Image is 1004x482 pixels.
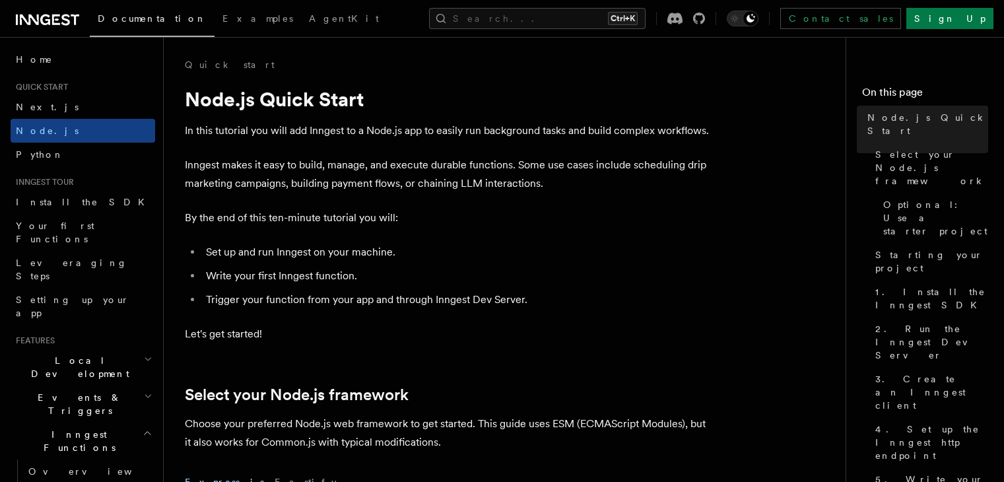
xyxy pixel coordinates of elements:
a: Setting up your app [11,288,155,325]
a: Leveraging Steps [11,251,155,288]
li: Trigger your function from your app and through Inngest Dev Server. [202,291,713,309]
a: Examples [215,4,301,36]
a: Node.js Quick Start [862,106,988,143]
span: Examples [222,13,293,24]
span: 1. Install the Inngest SDK [875,285,988,312]
span: Overview [28,466,164,477]
a: Documentation [90,4,215,37]
span: Features [11,335,55,346]
span: Leveraging Steps [16,258,127,281]
a: Select your Node.js framework [185,386,409,404]
p: By the end of this ten-minute tutorial you will: [185,209,713,227]
p: Choose your preferred Node.js web framework to get started. This guide uses ESM (ECMAScript Modul... [185,415,713,452]
span: Select your Node.js framework [875,148,988,188]
a: Next.js [11,95,155,119]
button: Events & Triggers [11,386,155,423]
span: Node.js [16,125,79,136]
a: 4. Set up the Inngest http endpoint [870,417,988,467]
a: Optional: Use a starter project [878,193,988,243]
kbd: Ctrl+K [608,12,638,25]
span: Quick start [11,82,68,92]
button: Local Development [11,349,155,386]
span: AgentKit [309,13,379,24]
span: Setting up your app [16,294,129,318]
h4: On this page [862,85,988,106]
span: Events & Triggers [11,391,144,417]
p: In this tutorial you will add Inngest to a Node.js app to easily run background tasks and build c... [185,121,713,140]
span: Home [16,53,53,66]
span: Next.js [16,102,79,112]
p: Let's get started! [185,325,713,343]
a: 2. Run the Inngest Dev Server [870,317,988,367]
a: Sign Up [906,8,993,29]
a: Install the SDK [11,190,155,214]
a: Home [11,48,155,71]
span: Your first Functions [16,221,94,244]
span: Inngest Functions [11,428,143,454]
a: 1. Install the Inngest SDK [870,280,988,317]
a: Quick start [185,58,275,71]
span: 3. Create an Inngest client [875,372,988,412]
a: 3. Create an Inngest client [870,367,988,417]
span: Install the SDK [16,197,152,207]
span: 4. Set up the Inngest http endpoint [875,423,988,462]
span: Local Development [11,354,144,380]
button: Search...Ctrl+K [429,8,646,29]
a: AgentKit [301,4,387,36]
span: Documentation [98,13,207,24]
a: Node.js [11,119,155,143]
span: Inngest tour [11,177,74,188]
span: 2. Run the Inngest Dev Server [875,322,988,362]
button: Inngest Functions [11,423,155,460]
button: Toggle dark mode [727,11,758,26]
span: Optional: Use a starter project [883,198,988,238]
a: Starting your project [870,243,988,280]
li: Write your first Inngest function. [202,267,713,285]
a: Your first Functions [11,214,155,251]
span: Python [16,149,64,160]
p: Inngest makes it easy to build, manage, and execute durable functions. Some use cases include sch... [185,156,713,193]
span: Starting your project [875,248,988,275]
li: Set up and run Inngest on your machine. [202,243,713,261]
h1: Node.js Quick Start [185,87,713,111]
span: Node.js Quick Start [867,111,988,137]
a: Select your Node.js framework [870,143,988,193]
a: Contact sales [780,8,901,29]
a: Python [11,143,155,166]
